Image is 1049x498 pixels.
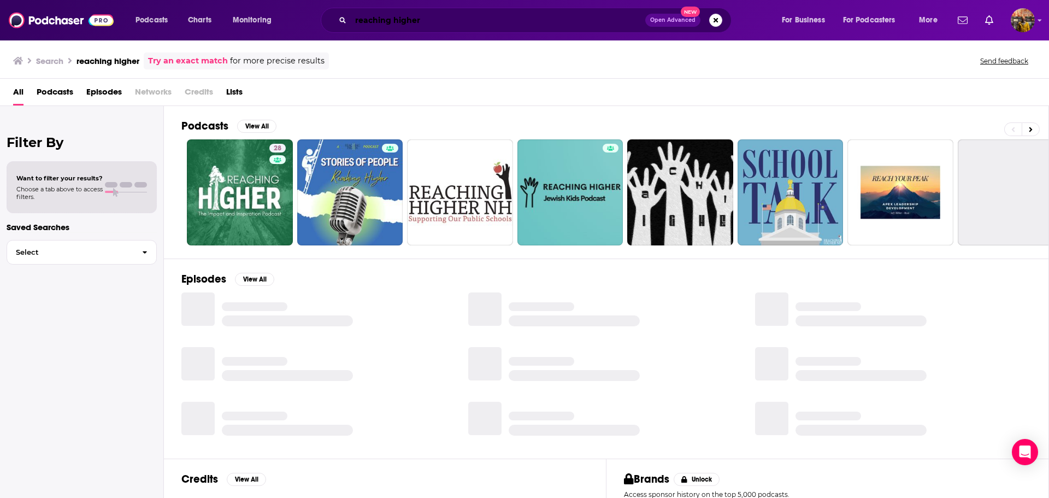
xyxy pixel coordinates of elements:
[37,83,73,106] a: Podcasts
[237,120,276,133] button: View All
[181,472,266,486] a: CreditsView All
[86,83,122,106] a: Episodes
[919,13,938,28] span: More
[227,473,266,486] button: View All
[181,119,276,133] a: PodcastsView All
[836,11,911,29] button: open menu
[225,11,286,29] button: open menu
[1011,8,1035,32] img: User Profile
[233,13,272,28] span: Monitoring
[274,143,281,154] span: 28
[981,11,998,30] a: Show notifications dropdown
[681,7,700,17] span: New
[181,11,218,29] a: Charts
[181,272,226,286] h2: Episodes
[181,119,228,133] h2: Podcasts
[7,249,133,256] span: Select
[76,56,139,66] h3: reaching higher
[13,83,23,106] a: All
[782,13,825,28] span: For Business
[9,10,114,31] img: Podchaser - Follow, Share and Rate Podcasts
[16,174,103,182] span: Want to filter your results?
[1011,8,1035,32] span: Logged in as hratnayake
[36,56,63,66] h3: Search
[953,11,972,30] a: Show notifications dropdown
[135,13,168,28] span: Podcasts
[977,56,1032,66] button: Send feedback
[185,83,213,106] span: Credits
[7,134,157,150] h2: Filter By
[148,55,228,67] a: Try an exact match
[226,83,243,106] a: Lists
[181,472,218,486] h2: Credits
[230,55,325,67] span: for more precise results
[181,272,274,286] a: EpisodesView All
[235,273,274,286] button: View All
[188,13,211,28] span: Charts
[331,8,742,33] div: Search podcasts, credits, & more...
[187,139,293,245] a: 28
[624,472,669,486] h2: Brands
[674,473,720,486] button: Unlock
[7,240,157,265] button: Select
[128,11,182,29] button: open menu
[645,14,700,27] button: Open AdvancedNew
[1012,439,1038,465] div: Open Intercom Messenger
[774,11,839,29] button: open menu
[1011,8,1035,32] button: Show profile menu
[351,11,645,29] input: Search podcasts, credits, & more...
[269,144,286,153] a: 28
[843,13,895,28] span: For Podcasters
[7,222,157,232] p: Saved Searches
[911,11,951,29] button: open menu
[650,17,696,23] span: Open Advanced
[16,185,103,201] span: Choose a tab above to access filters.
[135,83,172,106] span: Networks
